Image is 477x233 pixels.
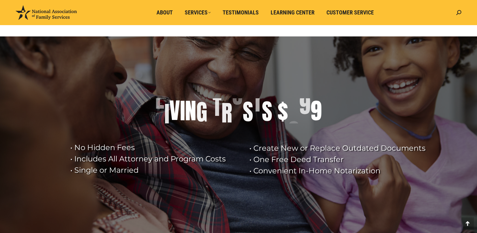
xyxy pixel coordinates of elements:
[218,7,263,19] a: Testimonials
[169,98,180,123] div: V
[271,9,315,16] span: Learning Center
[155,87,164,112] div: L
[299,92,310,117] div: 9
[213,94,221,119] div: T
[152,7,177,19] a: About
[232,83,243,108] div: U
[249,143,431,176] rs-layer: • Create New or Replace Outdated Documents • One Free Deed Transfer • Convenient In-Home Notariza...
[70,142,241,176] rs-layer: • No Hidden Fees • Includes All Attorney and Program Costs • Single or Married
[221,100,232,126] div: R
[266,7,319,19] a: Learning Center
[185,9,211,16] span: Services
[164,101,169,127] div: I
[262,99,272,124] div: S
[243,99,253,124] div: S
[322,7,378,19] a: Customer Service
[185,98,196,123] div: N
[253,89,262,115] div: T
[196,100,207,125] div: G
[288,119,299,144] div: 6
[16,5,77,20] img: National Association of Family Services
[310,98,322,123] div: 9
[156,9,173,16] span: About
[180,98,185,123] div: I
[223,9,259,16] span: Testimonials
[278,98,288,123] div: $
[326,9,374,16] span: Customer Service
